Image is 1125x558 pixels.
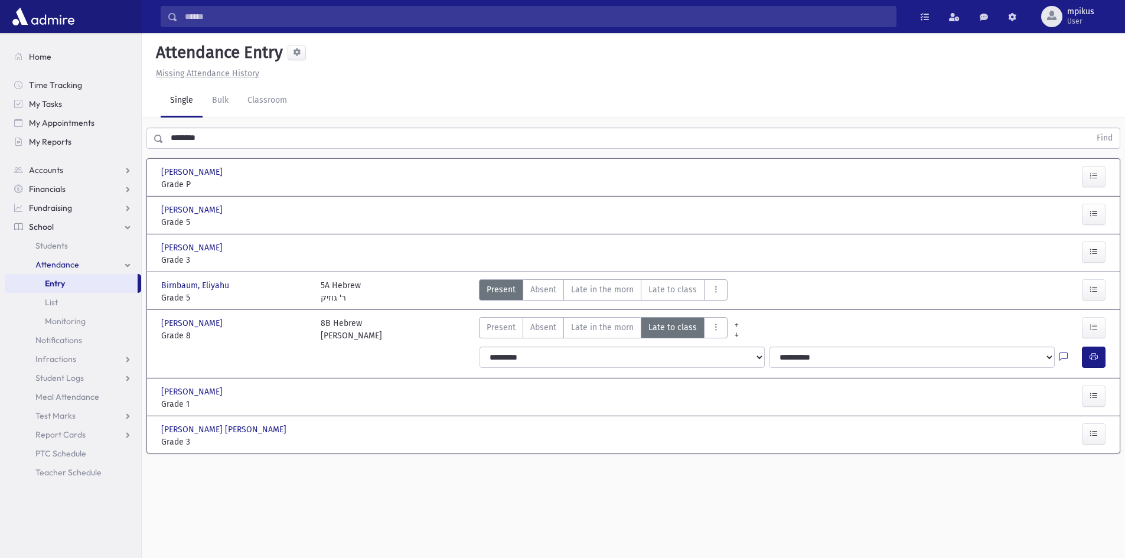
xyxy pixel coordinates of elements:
a: Bulk [203,84,238,118]
a: List [5,293,141,312]
span: Notifications [35,335,82,345]
a: Time Tracking [5,76,141,94]
span: Grade 1 [161,398,309,410]
span: Late to class [648,321,697,334]
span: [PERSON_NAME] [161,317,225,329]
span: Present [487,283,516,296]
span: My Reports [29,136,71,147]
span: Accounts [29,165,63,175]
span: School [29,221,54,232]
span: [PERSON_NAME] [161,204,225,216]
span: Report Cards [35,429,86,440]
a: Accounts [5,161,141,180]
a: Teacher Schedule [5,463,141,482]
span: Infractions [35,354,76,364]
span: Teacher Schedule [35,467,102,478]
span: Grade 3 [161,254,309,266]
span: Late in the morn [571,321,634,334]
span: PTC Schedule [35,448,86,459]
a: Student Logs [5,368,141,387]
h5: Attendance Entry [151,43,283,63]
a: Monitoring [5,312,141,331]
span: My Tasks [29,99,62,109]
a: Report Cards [5,425,141,444]
a: Financials [5,180,141,198]
u: Missing Attendance History [156,68,259,79]
span: Students [35,240,68,251]
span: Test Marks [35,410,76,421]
a: Notifications [5,331,141,350]
span: Financials [29,184,66,194]
span: Late in the morn [571,283,634,296]
img: AdmirePro [9,5,77,28]
span: Home [29,51,51,62]
span: Grade P [161,178,309,191]
span: Grade 8 [161,329,309,342]
span: My Appointments [29,118,94,128]
span: Meal Attendance [35,391,99,402]
span: [PERSON_NAME] [161,242,225,254]
span: Time Tracking [29,80,82,90]
a: Home [5,47,141,66]
span: Fundraising [29,203,72,213]
input: Search [178,6,896,27]
span: Student Logs [35,373,84,383]
span: Absent [530,283,556,296]
a: Single [161,84,203,118]
a: Entry [5,274,138,293]
span: mpikus [1067,7,1094,17]
span: Birnbaum, Eliyahu [161,279,231,292]
a: Attendance [5,255,141,274]
a: My Appointments [5,113,141,132]
a: My Reports [5,132,141,151]
a: Infractions [5,350,141,368]
button: Find [1090,128,1120,148]
span: [PERSON_NAME] [161,386,225,398]
a: Meal Attendance [5,387,141,406]
span: [PERSON_NAME] [PERSON_NAME] [161,423,289,436]
a: My Tasks [5,94,141,113]
a: School [5,217,141,236]
div: AttTypes [479,317,728,342]
span: [PERSON_NAME] [161,166,225,178]
span: Entry [45,278,65,289]
span: User [1067,17,1094,26]
a: Students [5,236,141,255]
a: PTC Schedule [5,444,141,463]
span: Grade 5 [161,216,309,229]
div: 8B Hebrew [PERSON_NAME] [321,317,382,342]
span: List [45,297,58,308]
a: Fundraising [5,198,141,217]
span: Grade 3 [161,436,309,448]
div: AttTypes [479,279,728,304]
span: Present [487,321,516,334]
a: Missing Attendance History [151,68,259,79]
span: Late to class [648,283,697,296]
a: Classroom [238,84,296,118]
span: Absent [530,321,556,334]
a: Test Marks [5,406,141,425]
span: Attendance [35,259,79,270]
span: Monitoring [45,316,86,327]
span: Grade 5 [161,292,309,304]
div: 5A Hebrew ר' גוזיק [321,279,361,304]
